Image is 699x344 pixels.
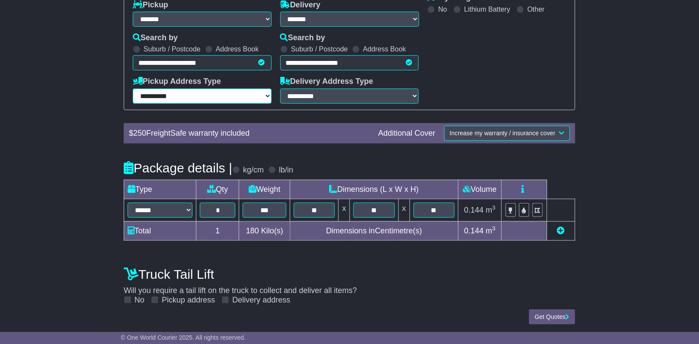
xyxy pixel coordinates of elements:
[438,5,447,13] label: No
[119,263,580,305] div: Will you require a tail lift on the truck to collect and deliver all items?
[557,226,565,235] a: Add new item
[527,5,545,13] label: Other
[239,180,290,199] td: Weight
[464,5,510,13] label: Lithium Battery
[464,226,484,235] span: 0.144
[529,309,575,325] button: Get Quotes
[492,204,496,211] sup: 3
[492,225,496,232] sup: 3
[196,180,239,199] td: Qty
[290,180,459,199] td: Dimensions (L x W x H)
[339,199,350,221] td: x
[124,180,196,199] td: Type
[125,129,374,138] div: $ FreightSafe warranty included
[133,0,168,10] label: Pickup
[162,296,215,305] label: Pickup address
[280,0,321,10] label: Delivery
[486,206,496,214] span: m
[486,226,496,235] span: m
[243,166,264,175] label: kg/cm
[246,226,259,235] span: 180
[124,221,196,240] td: Total
[290,221,459,240] td: Dimensions in Centimetre(s)
[133,77,221,86] label: Pickup Address Type
[374,129,440,138] div: Additional Cover
[239,221,290,240] td: Kilo(s)
[444,126,570,141] button: Increase my warranty / insurance cover
[196,221,239,240] td: 1
[280,77,373,86] label: Delivery Address Type
[279,166,293,175] label: lb/in
[135,296,144,305] label: No
[280,33,325,43] label: Search by
[450,130,555,137] span: Increase my warranty / insurance cover
[458,180,501,199] td: Volume
[232,296,290,305] label: Delivery address
[124,161,232,175] h4: Package details |
[133,129,146,137] span: 250
[144,45,201,53] label: Suburb / Postcode
[133,33,178,43] label: Search by
[464,206,484,214] span: 0.144
[124,267,575,281] h4: Truck Tail Lift
[291,45,348,53] label: Suburb / Postcode
[216,45,259,53] label: Address Book
[121,334,246,341] span: © One World Courier 2025. All rights reserved.
[398,199,410,221] td: x
[363,45,406,53] label: Address Book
